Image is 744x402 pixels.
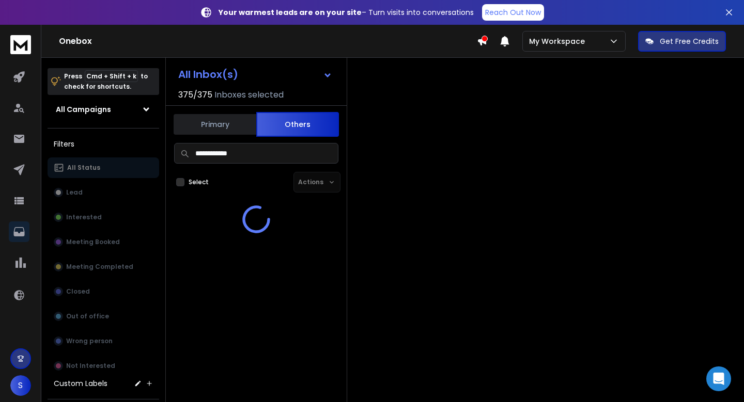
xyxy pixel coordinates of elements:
p: Press to check for shortcuts. [64,71,148,92]
button: Get Free Credits [638,31,726,52]
button: Others [256,112,339,137]
p: Reach Out Now [485,7,541,18]
p: Get Free Credits [660,36,719,46]
h3: Custom Labels [54,378,107,389]
h3: Inboxes selected [214,89,284,101]
h1: All Inbox(s) [178,69,238,79]
a: Reach Out Now [482,4,544,21]
label: Select [189,178,209,186]
p: – Turn visits into conversations [219,7,474,18]
p: My Workspace [529,36,589,46]
strong: Your warmest leads are on your site [219,7,362,18]
div: Open Intercom Messenger [706,366,731,391]
button: S [10,375,31,396]
h1: All Campaigns [56,104,111,115]
button: Primary [174,113,256,136]
span: Cmd + Shift + k [85,70,138,82]
h1: Onebox [59,35,477,47]
button: All Inbox(s) [170,64,340,85]
h3: Filters [48,137,159,151]
button: All Campaigns [48,99,159,120]
span: 375 / 375 [178,89,212,101]
img: logo [10,35,31,54]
